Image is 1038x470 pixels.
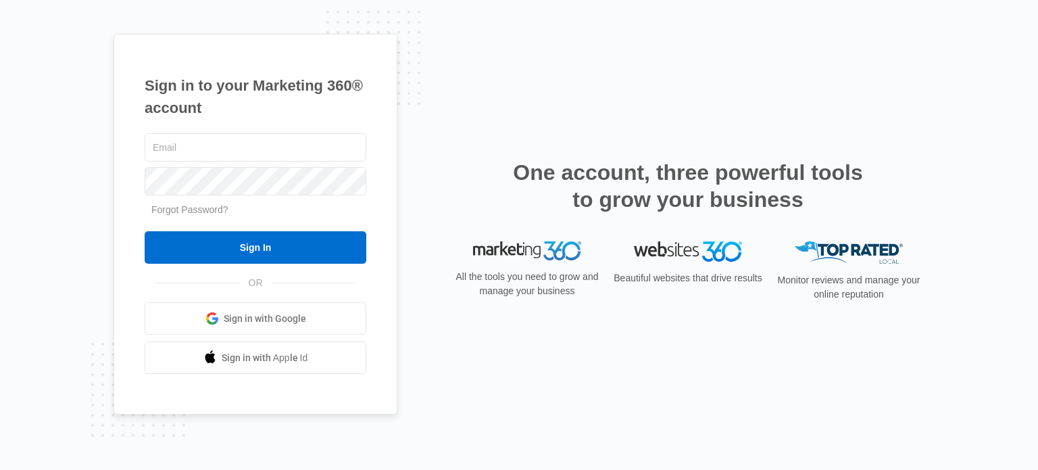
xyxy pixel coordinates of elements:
img: Websites 360 [634,241,742,261]
span: Sign in with Google [224,312,306,326]
img: Top Rated Local [795,241,903,264]
span: Sign in with Apple Id [222,351,308,365]
input: Email [145,133,366,162]
input: Sign In [145,231,366,264]
a: Forgot Password? [151,204,228,215]
a: Sign in with Apple Id [145,342,366,374]
p: All the tools you need to grow and manage your business [451,270,603,298]
h2: One account, three powerful tools to grow your business [509,159,867,213]
span: OR [239,276,272,290]
p: Monitor reviews and manage your online reputation [773,273,924,302]
p: Beautiful websites that drive results [612,271,764,285]
img: Marketing 360 [473,241,581,260]
a: Sign in with Google [145,302,366,335]
h1: Sign in to your Marketing 360® account [145,74,366,119]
